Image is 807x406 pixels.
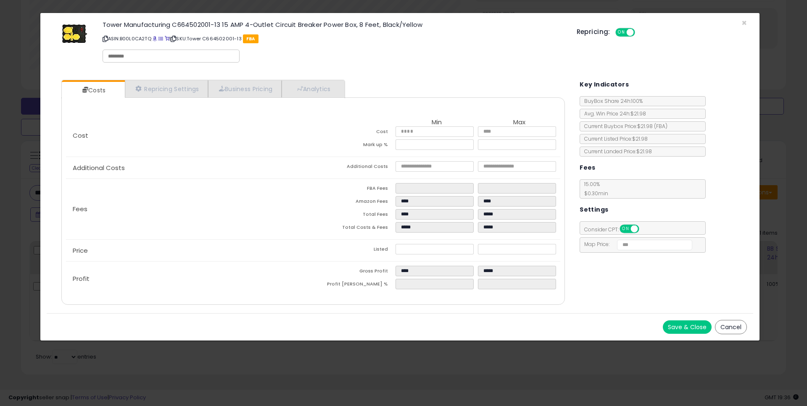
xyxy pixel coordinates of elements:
[313,196,396,209] td: Amazon Fees
[580,204,608,215] h5: Settings
[616,29,627,36] span: ON
[580,181,608,197] span: 15.00 %
[580,110,646,117] span: Avg. Win Price 24h: $21.98
[633,29,647,36] span: OFF
[580,226,650,233] span: Consider CPT:
[165,35,169,42] a: Your listing only
[580,135,648,142] span: Current Listed Price: $21.98
[580,162,596,173] h5: Fees
[158,35,163,42] a: All offer listings
[580,79,629,90] h5: Key Indicators
[580,148,652,155] span: Current Landed Price: $21.98
[313,139,396,152] td: Mark up %
[715,320,747,334] button: Cancel
[478,119,560,126] th: Max
[396,119,478,126] th: Min
[153,35,157,42] a: BuyBox page
[103,21,564,28] h3: Tower Manufacturing C664502001-13 15 AMP 4-Outlet Circuit Breaker Power Box, 8 Feet, Black/Yellow
[66,165,313,171] p: Additional Costs
[313,126,396,139] td: Cost
[654,123,667,130] span: ( FBA )
[313,183,396,196] td: FBA Fees
[62,21,87,47] img: 51++91ebyFL._SL60_.jpg
[243,34,258,43] span: FBA
[313,244,396,257] td: Listed
[313,266,396,279] td: Gross Profit
[580,97,643,105] span: BuyBox Share 24h: 100%
[620,225,631,233] span: ON
[103,32,564,45] p: ASIN: B00L0CA2TQ | SKU: Tower C664502001-13
[313,279,396,292] td: Profit [PERSON_NAME] %
[66,275,313,282] p: Profit
[66,247,313,254] p: Price
[638,225,651,233] span: OFF
[580,123,667,130] span: Current Buybox Price:
[282,80,344,97] a: Analytics
[208,80,282,97] a: Business Pricing
[313,161,396,174] td: Additional Costs
[637,123,667,130] span: $21.98
[741,17,747,29] span: ×
[663,320,712,334] button: Save & Close
[580,190,608,197] span: $0.30 min
[62,82,124,99] a: Costs
[580,241,692,248] span: Map Price:
[125,80,208,97] a: Repricing Settings
[313,209,396,222] td: Total Fees
[577,29,610,35] h5: Repricing:
[313,222,396,235] td: Total Costs & Fees
[66,132,313,139] p: Cost
[66,206,313,212] p: Fees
